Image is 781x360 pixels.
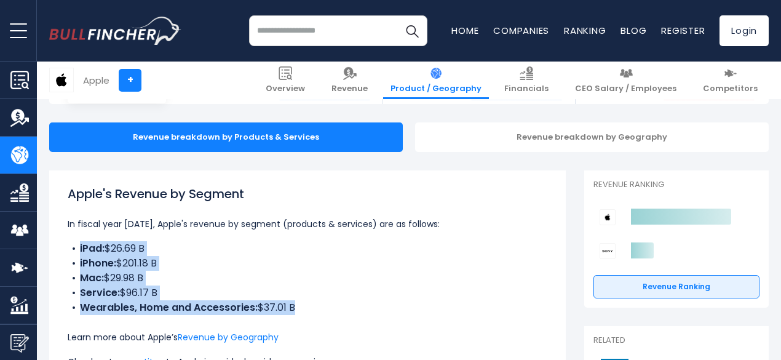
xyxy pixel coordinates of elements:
img: AAPL logo [50,68,73,92]
a: Companies [493,24,549,37]
a: + [119,69,141,92]
b: iPhone: [80,256,116,270]
a: Overview [258,62,312,99]
b: iPad: [80,241,105,255]
a: Go to homepage [49,17,181,45]
a: Register [661,24,705,37]
span: Competitors [703,84,758,94]
p: In fiscal year [DATE], Apple's revenue by segment (products & services) are as follows: [68,217,547,231]
div: Revenue breakdown by Products & Services [49,122,403,152]
div: Revenue breakdown by Geography [415,122,769,152]
li: $201.18 B [68,256,547,271]
a: Revenue Ranking [593,275,759,298]
img: Apple competitors logo [600,209,616,225]
a: CEO Salary / Employees [568,62,684,99]
button: Search [397,15,427,46]
img: bullfincher logo [49,17,181,45]
span: CEO Salary / Employees [575,84,676,94]
a: Ranking [564,24,606,37]
p: Revenue Ranking [593,180,759,190]
a: Competitors [696,62,765,99]
li: $96.17 B [68,286,547,300]
span: Financials [504,84,549,94]
li: $26.69 B [68,241,547,256]
a: Blog [620,24,646,37]
h1: Apple's Revenue by Segment [68,185,547,203]
b: Mac: [80,271,104,285]
a: Financials [497,62,556,99]
div: Apple [83,73,109,87]
b: Wearables, Home and Accessories: [80,300,258,314]
a: Login [720,15,769,46]
span: Revenue [331,84,368,94]
a: Revenue [324,62,375,99]
a: Home [451,24,478,37]
a: Product / Geography [383,62,489,99]
p: Learn more about Apple’s [68,330,547,345]
span: Product / Geography [390,84,482,94]
img: Sony Group Corporation competitors logo [600,243,616,259]
a: Revenue by Geography [178,331,279,343]
p: Related [593,335,759,346]
span: Overview [266,84,305,94]
li: $37.01 B [68,300,547,315]
li: $29.98 B [68,271,547,286]
b: Service: [80,286,120,300]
